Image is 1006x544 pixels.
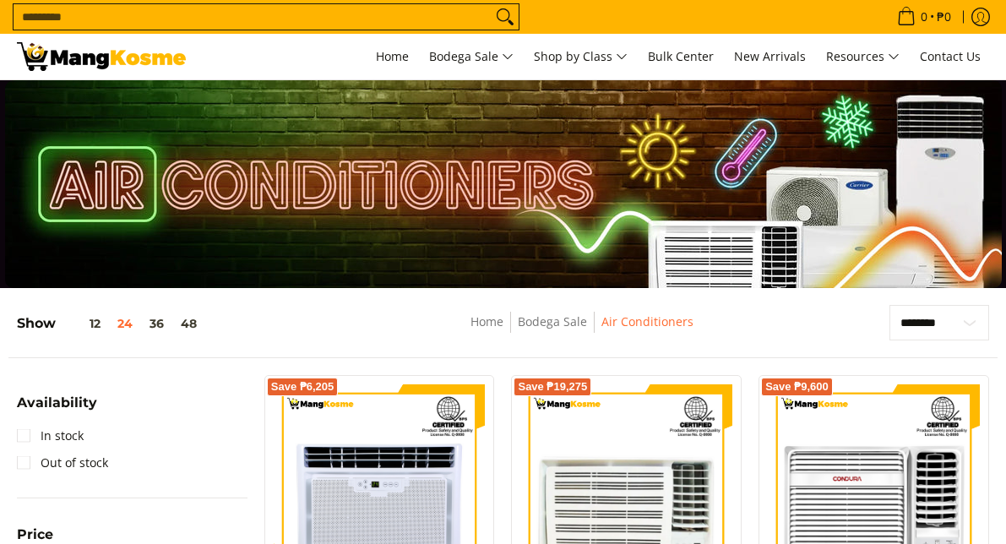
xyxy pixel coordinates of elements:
[892,8,956,26] span: •
[17,315,205,332] h5: Show
[353,312,811,350] nav: Breadcrumbs
[429,46,514,68] span: Bodega Sale
[271,382,334,392] span: Save ₱6,205
[920,48,981,64] span: Contact Us
[525,34,636,79] a: Shop by Class
[109,317,141,330] button: 24
[734,48,806,64] span: New Arrivals
[470,313,503,329] a: Home
[203,34,989,79] nav: Main Menu
[918,11,930,23] span: 0
[172,317,205,330] button: 48
[17,528,53,541] span: Price
[934,11,954,23] span: ₱0
[818,34,908,79] a: Resources
[726,34,814,79] a: New Arrivals
[492,4,519,30] button: Search
[367,34,417,79] a: Home
[376,48,409,64] span: Home
[141,317,172,330] button: 36
[518,382,587,392] span: Save ₱19,275
[17,449,108,476] a: Out of stock
[56,317,109,330] button: 12
[17,42,186,71] img: Bodega Sale Aircon l Mang Kosme: Home Appliances Warehouse Sale | Page 3
[648,48,714,64] span: Bulk Center
[534,46,628,68] span: Shop by Class
[601,313,693,329] a: Air Conditioners
[826,46,900,68] span: Resources
[17,396,97,410] span: Availability
[17,422,84,449] a: In stock
[639,34,722,79] a: Bulk Center
[421,34,522,79] a: Bodega Sale
[518,313,587,329] a: Bodega Sale
[911,34,989,79] a: Contact Us
[17,396,97,422] summary: Open
[765,382,829,392] span: Save ₱9,600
